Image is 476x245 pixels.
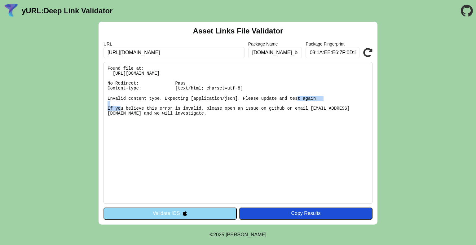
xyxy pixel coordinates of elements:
label: Package Name [248,42,302,46]
input: Required [104,47,245,58]
a: Michael Ibragimchayev's Personal Site [226,232,267,237]
button: Validate iOS [104,208,237,219]
span: 2025 [213,232,224,237]
input: Optional [248,47,302,58]
img: appleIcon.svg [182,211,187,216]
pre: Found file at: [URL][DOMAIN_NAME] No Redirect: Pass Content-type: [text/html; charset=utf-8] Inva... [104,62,372,204]
img: yURL Logo [3,3,19,19]
input: Optional [306,47,359,58]
h2: Asset Links File Validator [193,27,283,35]
label: Package Fingerprint [306,42,359,46]
label: URL [104,42,245,46]
a: yURL:Deep Link Validator [22,7,112,15]
footer: © [209,225,266,245]
button: Copy Results [239,208,372,219]
div: Copy Results [242,211,369,216]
